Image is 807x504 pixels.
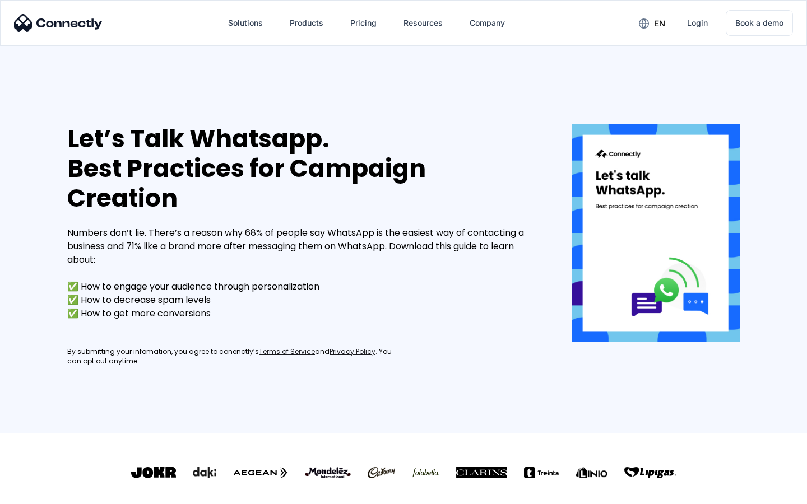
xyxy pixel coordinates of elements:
aside: Language selected: English [11,484,67,500]
div: en [654,16,665,31]
div: Login [687,15,708,31]
div: Pricing [350,15,377,31]
div: Products [290,15,323,31]
a: Book a demo [726,10,793,36]
a: Terms of Service [259,347,315,357]
div: Let’s Talk Whatsapp. Best Practices for Campaign Creation [67,124,538,213]
a: Login [678,10,717,36]
ul: Language list [22,484,67,500]
a: Privacy Policy [330,347,375,357]
div: Resources [403,15,443,31]
a: Pricing [341,10,386,36]
div: By submitting your infomation, you agree to conenctly’s and . You can opt out anytime. [67,347,403,366]
div: Solutions [228,15,263,31]
img: Connectly Logo [14,14,103,32]
div: Numbers don’t lie. There’s a reason why 68% of people say WhatsApp is the easiest way of contacti... [67,226,538,320]
div: Company [470,15,505,31]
